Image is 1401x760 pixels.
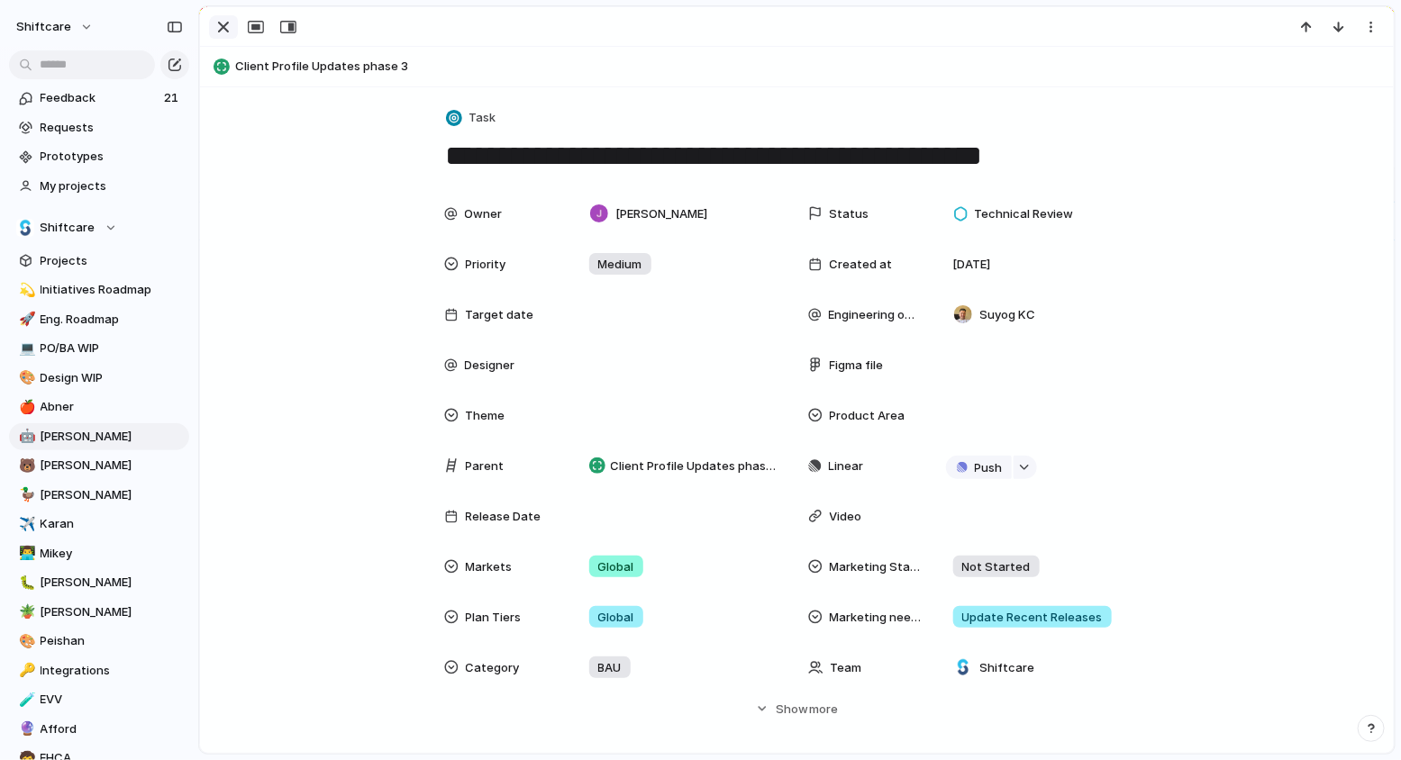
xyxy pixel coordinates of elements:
span: Task [469,109,496,127]
a: ✈️Karan [9,511,189,538]
span: [PERSON_NAME] [41,457,183,475]
span: Medium [598,256,642,274]
div: 🪴 [19,602,32,622]
span: Shiftcare [980,659,1035,677]
span: Projects [41,252,183,270]
span: Global [598,558,634,576]
button: 🔮 [16,720,34,738]
a: 💫Initiatives Roadmap [9,276,189,303]
button: shiftcare [8,13,103,41]
a: 🎨Peishan [9,628,189,655]
span: Shiftcare [41,219,96,237]
span: Client Profile Updates phase 3 [611,457,778,475]
span: Engineering owner [829,306,923,324]
span: Marketing needed [830,609,923,627]
div: 🧪 [19,690,32,710]
span: Marketing Status [830,558,923,576]
a: 👨‍💻Mikey [9,540,189,567]
div: 🦆 [19,484,32,505]
div: 🔑 [19,660,32,681]
a: 🍎Abner [9,394,189,421]
span: Karan [41,515,183,533]
a: 🔑Integrations [9,657,189,684]
div: 👨‍💻 [19,543,32,564]
span: Suyog KC [980,306,1036,324]
button: 🍎 [16,398,34,416]
span: Parent [466,457,505,475]
span: [PERSON_NAME] [41,574,183,592]
button: Shiftcare [9,214,189,241]
button: 🎨 [16,632,34,650]
span: shiftcare [16,18,71,36]
div: 🚀 [19,309,32,330]
a: 🐛[PERSON_NAME] [9,569,189,596]
span: [PERSON_NAME] [41,486,183,504]
span: Status [830,205,869,223]
button: 👨‍💻 [16,545,34,563]
span: Owner [465,205,503,223]
a: My projects [9,173,189,200]
a: Feedback21 [9,85,189,112]
div: 🍎 [19,397,32,418]
span: Peishan [41,632,183,650]
span: Technical Review [974,205,1073,223]
span: Created at [830,256,893,274]
span: more [809,701,838,719]
div: ✈️ [19,514,32,535]
span: Integrations [41,662,183,680]
span: Not Started [962,558,1031,576]
button: 🧪 [16,691,34,709]
div: 💻 [19,339,32,359]
span: Figma file [830,357,884,375]
span: Priority [466,256,506,274]
div: 🔮 [19,719,32,739]
a: 🤖[PERSON_NAME] [9,423,189,450]
span: Designer [465,357,515,375]
span: Push [975,459,1003,477]
span: 21 [164,89,182,107]
span: Show [776,701,808,719]
button: Task [442,105,502,131]
span: Eng. Roadmap [41,311,183,329]
a: 🪴[PERSON_NAME] [9,599,189,626]
button: 🚀 [16,311,34,329]
div: 💫 [19,280,32,301]
span: Markets [466,558,513,576]
span: Client Profile Updates phase 3 [235,58,1386,76]
a: 💻PO/BA WIP [9,335,189,362]
span: [PERSON_NAME] [41,603,183,621]
button: 🐛 [16,574,34,592]
span: PO/BA WIP [41,339,183,357]
span: Release Date [466,508,541,526]
a: 🔮Afford [9,716,189,743]
span: Video [830,508,862,526]
span: Update Recent Releases [962,609,1103,627]
span: Prototypes [41,148,183,166]
span: My projects [41,177,183,195]
div: 🦆[PERSON_NAME] [9,482,189,509]
a: Prototypes [9,143,189,170]
button: 💫 [16,281,34,299]
button: 🦆 [16,486,34,504]
a: 🐻[PERSON_NAME] [9,452,189,479]
span: Feedback [41,89,159,107]
div: 🎨 [19,367,32,388]
a: 🎨Design WIP [9,365,189,392]
button: Showmore [444,692,1151,725]
a: 🚀Eng. Roadmap [9,306,189,333]
button: Client Profile Updates phase 3 [208,52,1386,81]
span: Category [466,659,520,677]
span: Theme [466,407,505,425]
span: Team [831,659,862,677]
